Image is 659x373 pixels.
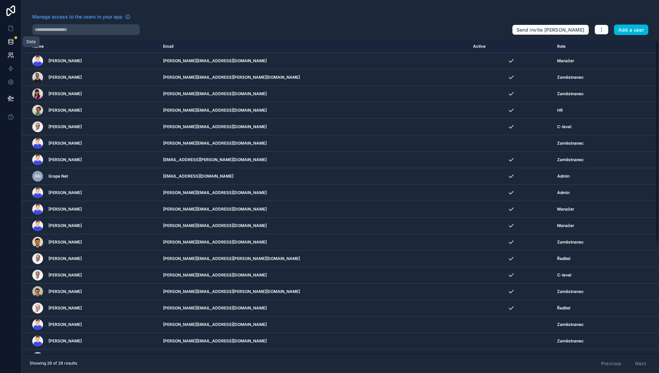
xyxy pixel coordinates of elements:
td: [PERSON_NAME][EMAIL_ADDRESS][PERSON_NAME][DOMAIN_NAME] [159,251,469,267]
span: Manažer [557,207,574,212]
span: [PERSON_NAME] [48,256,82,261]
th: Active [469,40,553,53]
span: Admin [557,190,570,195]
td: [PERSON_NAME][EMAIL_ADDRESS][DOMAIN_NAME] [159,234,469,251]
td: [PERSON_NAME][EMAIL_ADDRESS][DOMAIN_NAME] [159,102,469,119]
th: Role [553,40,627,53]
span: Ředitel [557,256,570,261]
td: [PERSON_NAME][EMAIL_ADDRESS][DOMAIN_NAME] [159,86,469,102]
span: [PERSON_NAME] [48,272,82,278]
th: Email [159,40,469,53]
button: Add a user [614,25,649,35]
span: [PERSON_NAME] [48,289,82,294]
td: [PERSON_NAME][EMAIL_ADDRESS][DOMAIN_NAME] [159,185,469,201]
button: Send invite [PERSON_NAME] [512,25,589,35]
span: [PERSON_NAME] [48,338,82,344]
span: [PERSON_NAME] [48,239,82,245]
span: Zaměstnanec [557,157,584,162]
span: Ředitel [557,305,570,311]
span: [PERSON_NAME] [48,190,82,195]
td: [PERSON_NAME][EMAIL_ADDRESS][DOMAIN_NAME] [159,349,469,366]
span: [PERSON_NAME] [48,157,82,162]
span: C-level [557,272,571,278]
a: Manage access to the users in your app [32,13,130,20]
span: Admin [557,174,570,179]
td: [EMAIL_ADDRESS][PERSON_NAME][DOMAIN_NAME] [159,152,469,168]
span: Showing 29 of 29 results [30,361,77,366]
td: [PERSON_NAME][EMAIL_ADDRESS][DOMAIN_NAME] [159,135,469,152]
td: [PERSON_NAME][EMAIL_ADDRESS][DOMAIN_NAME] [159,53,469,69]
span: HR [557,108,563,113]
td: [PERSON_NAME][EMAIL_ADDRESS][DOMAIN_NAME] [159,201,469,218]
span: [PERSON_NAME] [48,223,82,228]
td: [PERSON_NAME][EMAIL_ADDRESS][DOMAIN_NAME] [159,119,469,135]
td: [PERSON_NAME][EMAIL_ADDRESS][PERSON_NAME][DOMAIN_NAME] [159,284,469,300]
span: [PERSON_NAME] [48,305,82,311]
span: [PERSON_NAME] [48,75,82,80]
div: Data [27,39,36,44]
td: [PERSON_NAME][EMAIL_ADDRESS][DOMAIN_NAME] [159,333,469,349]
td: [PERSON_NAME][EMAIL_ADDRESS][DOMAIN_NAME] [159,218,469,234]
span: Zaměstnanec [557,322,584,327]
span: GN [35,174,41,179]
td: [EMAIL_ADDRESS][DOMAIN_NAME] [159,168,469,185]
span: Zaměstnanec [557,239,584,245]
span: [PERSON_NAME] [48,141,82,146]
th: Name [22,40,159,53]
td: [PERSON_NAME][EMAIL_ADDRESS][DOMAIN_NAME] [159,300,469,316]
div: scrollable content [22,40,659,353]
span: C-level [557,124,571,129]
span: [PERSON_NAME] [48,91,82,97]
td: [PERSON_NAME][EMAIL_ADDRESS][DOMAIN_NAME] [159,316,469,333]
span: Zaměstnanec [557,141,584,146]
span: Zaměstnanec [557,338,584,344]
span: [PERSON_NAME] [48,108,82,113]
td: [PERSON_NAME][EMAIL_ADDRESS][DOMAIN_NAME] [159,267,469,284]
span: [PERSON_NAME] [48,124,82,129]
span: Grape Net [48,174,68,179]
span: Manažer [557,223,574,228]
span: Zaměstnanec [557,75,584,80]
span: [PERSON_NAME] [48,207,82,212]
span: Manažer [557,58,574,64]
td: [PERSON_NAME][EMAIL_ADDRESS][PERSON_NAME][DOMAIN_NAME] [159,69,469,86]
span: [PERSON_NAME] [48,322,82,327]
span: [PERSON_NAME] [48,58,82,64]
span: Manage access to the users in your app [32,13,122,20]
span: Zaměstnanec [557,289,584,294]
span: Zaměstnanec [557,91,584,97]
